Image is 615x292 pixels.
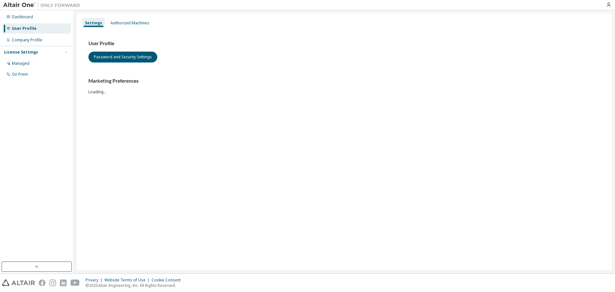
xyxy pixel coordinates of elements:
div: On Prem [12,72,28,77]
div: License Settings [4,50,38,55]
div: Loading... [88,78,600,94]
div: Website Terms of Use [104,278,152,283]
div: Authorized Machines [111,21,149,26]
div: Company Profile [12,38,42,43]
div: Cookie Consent [152,278,184,283]
div: Privacy [86,278,104,283]
h3: User Profile [88,40,600,47]
div: User Profile [12,26,37,31]
p: © 2025 Altair Engineering, Inc. All Rights Reserved. [86,283,184,288]
img: facebook.svg [39,279,45,286]
div: Settings [85,21,102,26]
img: youtube.svg [70,279,80,286]
h3: Marketing Preferences [88,78,600,84]
img: linkedin.svg [60,279,67,286]
img: instagram.svg [49,279,56,286]
img: altair_logo.svg [2,279,35,286]
button: Password and Security Settings [88,52,157,63]
div: Dashboard [12,14,33,20]
img: Altair One [3,2,83,8]
div: Managed [12,61,29,66]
